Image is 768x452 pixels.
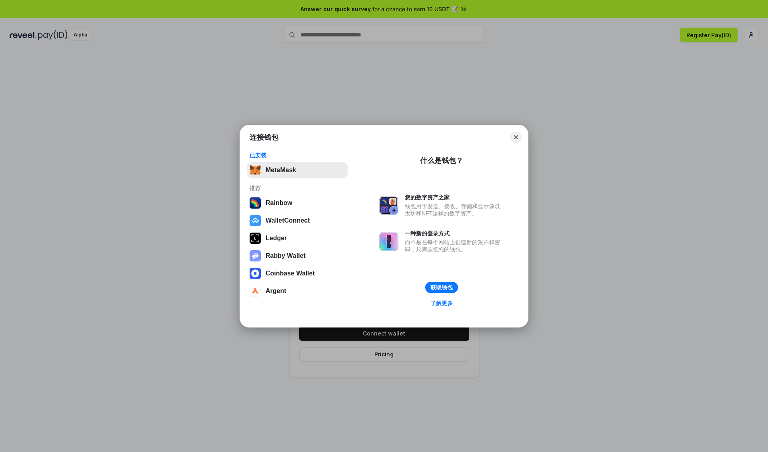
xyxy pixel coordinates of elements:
[250,215,261,226] img: svg+xml,%3Csvg%20width%3D%2228%22%20height%3D%2228%22%20viewBox%3D%220%200%2028%2028%22%20fill%3D...
[247,248,348,264] button: Rabby Wallet
[266,167,296,174] div: MetaMask
[379,232,398,251] img: svg+xml,%3Csvg%20xmlns%3D%22http%3A%2F%2Fwww.w3.org%2F2000%2Fsvg%22%20fill%3D%22none%22%20viewBox...
[247,265,348,281] button: Coinbase Wallet
[250,197,261,209] img: svg+xml,%3Csvg%20width%3D%22120%22%20height%3D%22120%22%20viewBox%3D%220%200%20120%20120%22%20fil...
[425,282,458,293] button: 获取钱包
[266,199,292,207] div: Rainbow
[426,298,458,308] a: 了解更多
[405,239,504,253] div: 而不是在每个网站上创建新的账户和密码，只需连接您的钱包。
[266,217,310,224] div: WalletConnect
[405,203,504,217] div: 钱包用于发送、接收、存储和显示像以太坊和NFT这样的数字资产。
[250,233,261,244] img: svg+xml,%3Csvg%20xmlns%3D%22http%3A%2F%2Fwww.w3.org%2F2000%2Fsvg%22%20width%3D%2228%22%20height%3...
[420,156,463,165] div: 什么是钱包？
[266,287,286,295] div: Argent
[250,152,345,159] div: 已安装
[247,283,348,299] button: Argent
[266,270,315,277] div: Coinbase Wallet
[430,299,453,307] div: 了解更多
[405,230,504,237] div: 一种新的登录方式
[247,195,348,211] button: Rainbow
[379,196,398,215] img: svg+xml,%3Csvg%20xmlns%3D%22http%3A%2F%2Fwww.w3.org%2F2000%2Fsvg%22%20fill%3D%22none%22%20viewBox...
[247,213,348,229] button: WalletConnect
[250,185,345,192] div: 推荐
[250,133,278,142] h1: 连接钱包
[405,194,504,201] div: 您的数字资产之家
[247,230,348,246] button: Ledger
[250,165,261,176] img: svg+xml,%3Csvg%20fill%3D%22none%22%20height%3D%2233%22%20viewBox%3D%220%200%2035%2033%22%20width%...
[250,268,261,279] img: svg+xml,%3Csvg%20width%3D%2228%22%20height%3D%2228%22%20viewBox%3D%220%200%2028%2028%22%20fill%3D...
[266,235,287,242] div: Ledger
[250,250,261,261] img: svg+xml,%3Csvg%20xmlns%3D%22http%3A%2F%2Fwww.w3.org%2F2000%2Fsvg%22%20fill%3D%22none%22%20viewBox...
[510,132,522,143] button: Close
[247,162,348,178] button: MetaMask
[250,285,261,297] img: svg+xml,%3Csvg%20width%3D%2228%22%20height%3D%2228%22%20viewBox%3D%220%200%2028%2028%22%20fill%3D...
[430,284,453,291] div: 获取钱包
[266,252,306,259] div: Rabby Wallet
